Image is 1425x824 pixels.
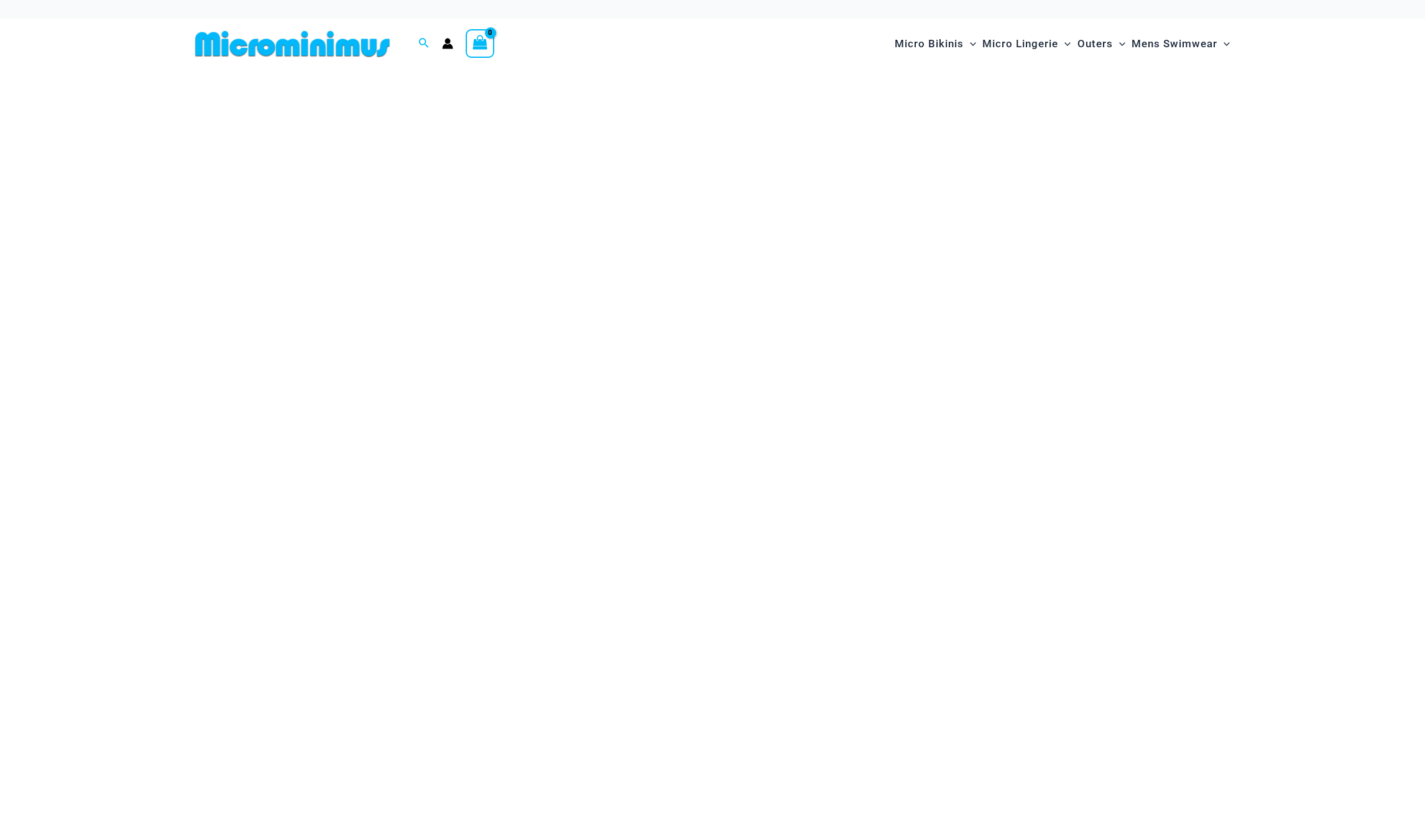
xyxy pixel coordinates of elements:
span: Micro Lingerie [982,28,1058,60]
nav: Site Navigation [890,23,1235,65]
span: Menu Toggle [964,28,976,60]
a: OutersMenu ToggleMenu Toggle [1074,25,1128,63]
span: Mens Swimwear [1132,28,1217,60]
span: Menu Toggle [1058,28,1071,60]
a: View Shopping Cart, empty [466,29,494,58]
a: Search icon link [418,36,430,52]
a: Account icon link [442,38,453,49]
a: Micro BikinisMenu ToggleMenu Toggle [892,25,979,63]
span: Outers [1077,28,1113,60]
a: Mens SwimwearMenu ToggleMenu Toggle [1128,25,1233,63]
img: MM SHOP LOGO FLAT [190,30,395,58]
a: Micro LingerieMenu ToggleMenu Toggle [979,25,1074,63]
span: Menu Toggle [1217,28,1230,60]
span: Menu Toggle [1113,28,1125,60]
span: Micro Bikinis [895,28,964,60]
